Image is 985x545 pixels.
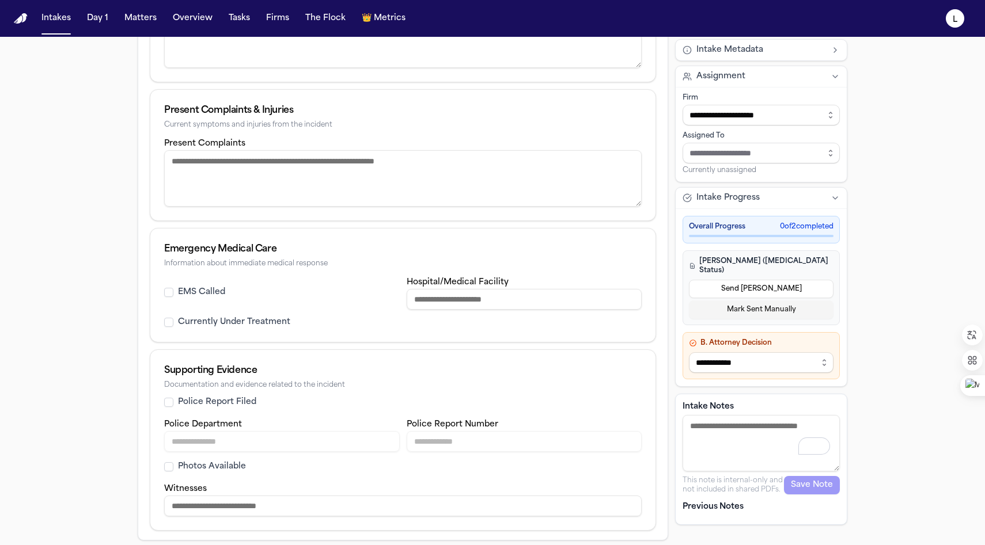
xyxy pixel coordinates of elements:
a: Home [14,13,28,24]
button: Matters [120,8,161,29]
button: Overview [168,8,217,29]
input: Police report number [407,431,642,452]
span: Currently unassigned [683,166,756,175]
span: Overall Progress [689,222,745,231]
label: Hospital/Medical Facility [407,278,509,287]
div: Supporting Evidence [164,364,642,378]
div: Assigned To [683,131,840,140]
input: Witnesses [164,496,642,516]
div: Documentation and evidence related to the incident [164,381,642,390]
div: Information about immediate medical response [164,260,642,268]
button: Intakes [37,8,75,29]
label: Intake Notes [683,401,840,413]
button: Mark Sent Manually [689,300,834,319]
input: Select firm [683,105,840,125]
button: Send [PERSON_NAME] [689,280,834,298]
div: Emergency Medical Care [164,242,642,256]
button: crownMetrics [357,8,410,29]
textarea: Incident description [164,12,642,68]
input: Police department [164,431,400,452]
span: Intake Progress [696,192,760,204]
button: Intake Progress [676,188,847,208]
label: Police Department [164,420,242,429]
button: Day 1 [82,8,113,29]
label: Police Report Filed [178,397,256,408]
label: Present Complaints [164,139,245,148]
span: 0 of 2 completed [780,222,834,231]
span: Intake Metadata [696,44,763,56]
h4: [PERSON_NAME] ([MEDICAL_DATA] Status) [689,257,834,275]
button: Assignment [676,66,847,87]
div: Firm [683,93,840,102]
label: Police Report Number [407,420,498,429]
input: Assign to staff member [683,143,840,163]
span: Assignment [696,71,745,82]
div: Present Complaints & Injuries [164,104,642,117]
label: Witnesses [164,485,207,493]
button: Tasks [224,8,255,29]
p: This note is internal-only and not included in shared PDFs. [683,476,784,494]
input: Hospital or medical facility [407,289,642,310]
button: Firms [262,8,294,29]
img: Finch Logo [14,13,28,24]
button: Intake Metadata [676,40,847,60]
label: EMS Called [178,287,225,298]
h4: B. Attorney Decision [689,338,834,348]
textarea: To enrich screen reader interactions, please activate Accessibility in Grammarly extension settings [683,415,840,471]
button: The Flock [301,8,350,29]
label: Photos Available [178,461,246,472]
p: Previous Notes [683,501,840,513]
label: Currently Under Treatment [178,317,290,328]
textarea: Present complaints [164,150,642,207]
div: Current symptoms and injuries from the incident [164,121,642,129]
